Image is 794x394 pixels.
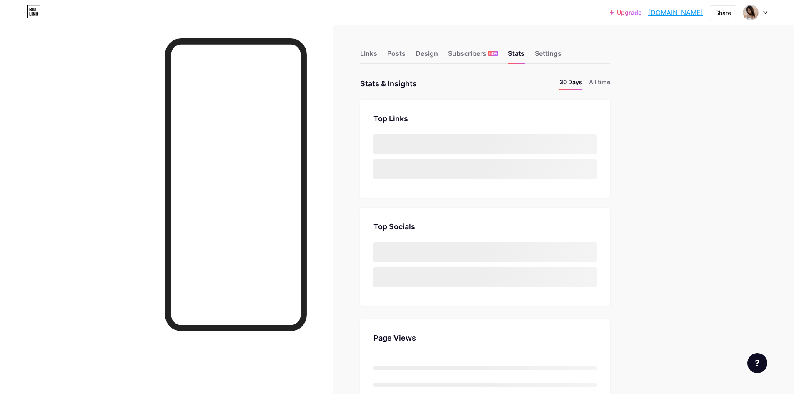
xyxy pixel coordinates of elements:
[589,78,610,90] li: All time
[648,8,703,18] a: [DOMAIN_NAME]
[387,48,406,63] div: Posts
[360,48,377,63] div: Links
[373,332,597,344] div: Page Views
[559,78,582,90] li: 30 Days
[373,113,597,124] div: Top Links
[743,5,759,20] img: ketogoodfoodforyou
[715,8,731,17] div: Share
[535,48,561,63] div: Settings
[610,9,641,16] a: Upgrade
[489,51,497,56] span: NEW
[373,221,597,232] div: Top Socials
[508,48,525,63] div: Stats
[416,48,438,63] div: Design
[360,78,417,90] div: Stats & Insights
[448,48,498,63] div: Subscribers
